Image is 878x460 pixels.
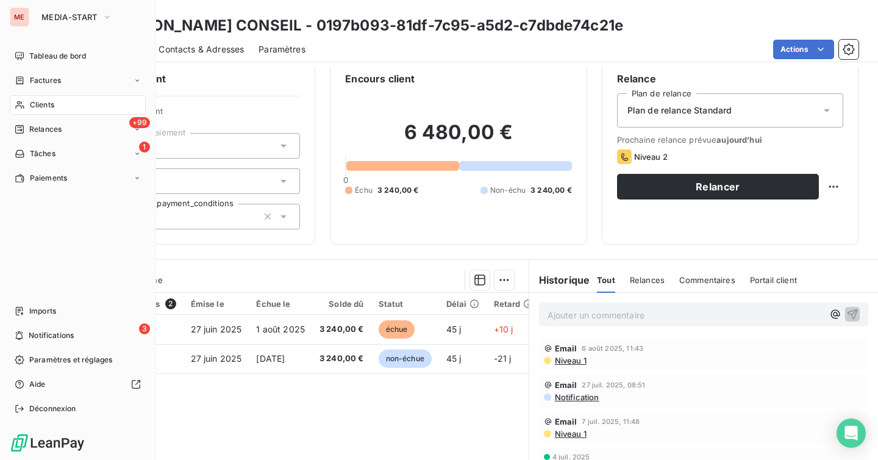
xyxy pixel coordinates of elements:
[582,381,645,389] span: 27 juil. 2025, 08:51
[379,350,432,368] span: non-échue
[10,7,29,27] div: ME
[617,174,819,199] button: Relancer
[716,135,762,145] span: aujourd’hui
[446,353,462,364] span: 45 j
[494,353,512,364] span: -21 j
[446,324,462,334] span: 45 j
[10,433,85,453] img: Logo LeanPay
[379,299,432,309] div: Statut
[582,345,643,352] span: 6 août 2025, 11:43
[10,301,146,321] a: Imports
[343,175,348,185] span: 0
[530,185,572,196] span: 3 240,00 €
[345,120,571,157] h2: 6 480,00 €
[191,299,242,309] div: Émise le
[319,353,364,365] span: 3 240,00 €
[10,350,146,370] a: Paramètres et réglages
[529,273,590,287] h6: Historique
[29,403,76,414] span: Déconnexion
[10,375,146,394] a: Aide
[773,40,834,59] button: Actions
[29,354,112,365] span: Paramètres et réglages
[259,43,305,56] span: Paramètres
[74,71,300,86] h6: Informations client
[446,299,479,309] div: Délai
[555,417,577,426] span: Email
[165,298,176,309] span: 2
[29,379,46,390] span: Aide
[554,392,599,402] span: Notification
[554,429,587,439] span: Niveau 1
[319,299,364,309] div: Solde dû
[129,117,150,128] span: +99
[634,152,668,162] span: Niveau 2
[30,173,67,184] span: Paiements
[30,148,55,159] span: Tâches
[98,106,300,123] span: Propriétés Client
[494,299,533,309] div: Retard
[29,306,56,317] span: Imports
[10,95,146,115] a: Clients
[256,299,305,309] div: Échue le
[159,43,244,56] span: Contacts & Adresses
[153,211,163,222] input: Ajouter une valeur
[630,275,665,285] span: Relances
[355,185,373,196] span: Échu
[191,353,242,364] span: 27 juin 2025
[139,323,150,334] span: 3
[139,142,150,153] span: 1
[555,380,577,390] span: Email
[490,185,526,196] span: Non-échu
[582,418,640,425] span: 7 juil. 2025, 11:48
[256,353,285,364] span: [DATE]
[837,419,866,448] div: Open Intercom Messenger
[494,324,513,334] span: +10 j
[627,104,732,117] span: Plan de relance Standard
[345,71,415,86] h6: Encours client
[10,120,146,139] a: +99Relances
[256,324,305,334] span: 1 août 2025
[29,330,74,341] span: Notifications
[10,144,146,164] a: 1Tâches
[750,275,797,285] span: Portail client
[10,168,146,188] a: Paiements
[29,124,62,135] span: Relances
[10,71,146,90] a: Factures
[29,51,86,62] span: Tableau de bord
[30,75,61,86] span: Factures
[191,324,242,334] span: 27 juin 2025
[377,185,419,196] span: 3 240,00 €
[617,71,843,86] h6: Relance
[30,99,54,110] span: Clients
[597,275,615,285] span: Tout
[617,135,843,145] span: Prochaine relance prévue
[379,320,415,339] span: échue
[555,343,577,353] span: Email
[10,46,146,66] a: Tableau de bord
[107,15,623,37] h3: [PERSON_NAME] CONSEIL - 0197b093-81df-7c95-a5d2-c7dbde74c21e
[554,356,587,365] span: Niveau 1
[679,275,735,285] span: Commentaires
[319,323,364,336] span: 3 240,00 €
[41,12,98,22] span: MEDIA-START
